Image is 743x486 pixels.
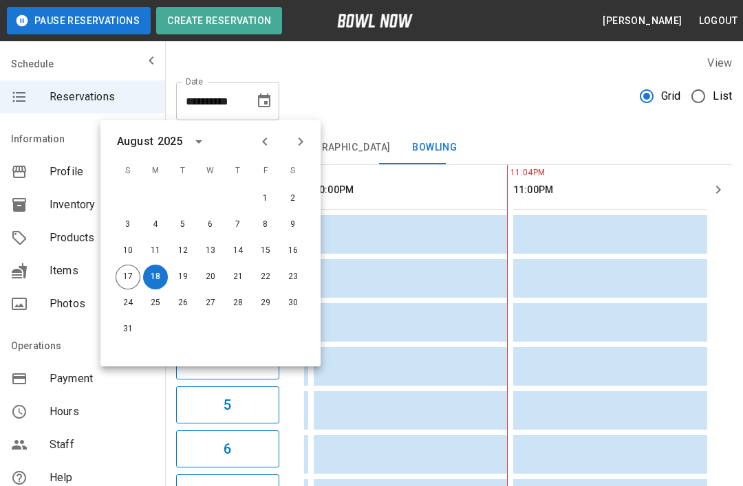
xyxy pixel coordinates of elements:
[143,157,168,185] span: M
[176,131,732,164] div: inventory tabs
[187,130,211,153] button: calendar view is open, switch to year view
[513,170,707,210] th: 11:00PM
[171,291,195,316] button: Aug 26, 2025
[281,186,305,211] button: Aug 2, 2025
[226,157,250,185] span: T
[250,87,278,115] button: Choose date, selected date is Aug 18, 2025
[50,437,154,453] span: Staff
[176,430,279,467] button: 6
[281,239,305,263] button: Aug 16, 2025
[50,263,154,279] span: Items
[156,7,282,34] button: Create Reservation
[289,130,312,153] button: Next month
[50,89,154,105] span: Reservations
[253,186,278,211] button: Aug 1, 2025
[281,265,305,289] button: Aug 23, 2025
[116,239,140,263] button: Aug 10, 2025
[50,197,154,213] span: Inventory
[143,291,168,316] button: Aug 25, 2025
[281,131,402,164] button: [GEOGRAPHIC_DATA]
[253,157,278,185] span: F
[198,239,223,263] button: Aug 13, 2025
[50,371,154,387] span: Payment
[143,265,168,289] button: Aug 18, 2025
[597,8,687,34] button: [PERSON_NAME]
[116,212,140,237] button: Aug 3, 2025
[507,166,510,180] span: 11:04PM
[693,8,743,34] button: Logout
[337,14,413,27] img: logo
[171,157,195,185] span: T
[281,157,305,185] span: S
[253,291,278,316] button: Aug 29, 2025
[226,239,250,263] button: Aug 14, 2025
[50,164,154,180] span: Profile
[314,170,508,210] th: 10:00PM
[50,296,154,312] span: Photos
[171,239,195,263] button: Aug 12, 2025
[198,291,223,316] button: Aug 27, 2025
[116,291,140,316] button: Aug 24, 2025
[117,133,153,150] div: August
[713,88,732,104] span: List
[253,130,277,153] button: Previous month
[50,230,154,246] span: Products
[116,265,140,289] button: Aug 17, 2025
[116,317,140,342] button: Aug 31, 2025
[143,212,168,237] button: Aug 4, 2025
[226,265,250,289] button: Aug 21, 2025
[401,131,468,164] button: Bowling
[7,7,151,34] button: Pause Reservations
[198,157,223,185] span: W
[281,291,305,316] button: Aug 30, 2025
[176,386,279,423] button: 5
[281,212,305,237] button: Aug 9, 2025
[198,265,223,289] button: Aug 20, 2025
[253,239,278,263] button: Aug 15, 2025
[171,212,195,237] button: Aug 5, 2025
[253,265,278,289] button: Aug 22, 2025
[50,404,154,420] span: Hours
[158,133,183,150] div: 2025
[224,438,231,460] h6: 6
[171,265,195,289] button: Aug 19, 2025
[50,470,154,486] span: Help
[253,212,278,237] button: Aug 8, 2025
[707,56,732,69] label: View
[143,239,168,263] button: Aug 11, 2025
[661,88,681,104] span: Grid
[226,212,250,237] button: Aug 7, 2025
[224,394,231,416] h6: 5
[116,157,140,185] span: S
[226,291,250,316] button: Aug 28, 2025
[198,212,223,237] button: Aug 6, 2025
